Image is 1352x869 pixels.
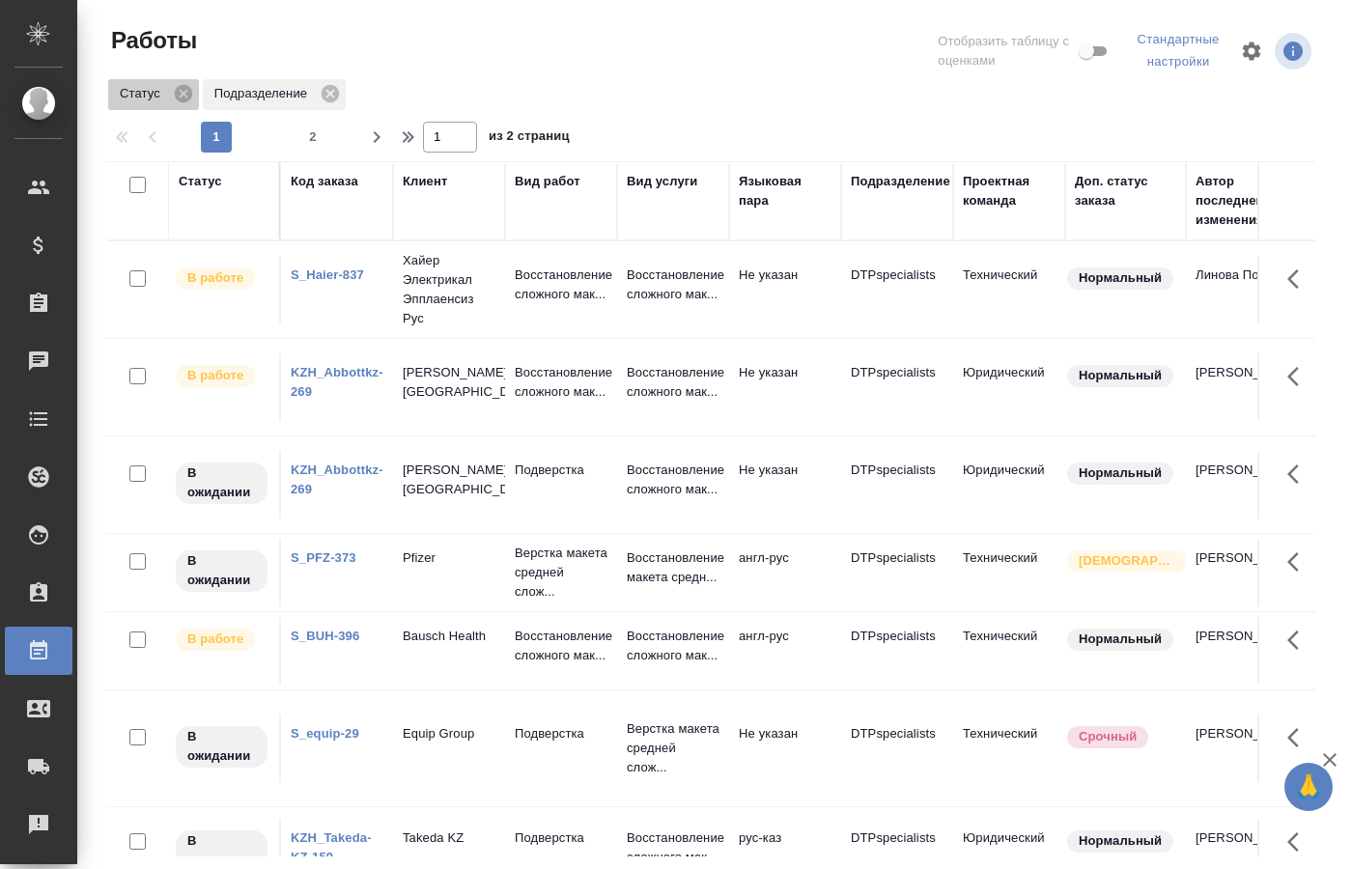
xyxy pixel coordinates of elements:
p: Bausch Health [403,627,495,646]
td: [PERSON_NAME] [1186,617,1298,685]
div: Исполнитель выполняет работу [174,266,269,292]
div: Проектная команда [963,172,1056,210]
p: Equip Group [403,724,495,743]
p: В ожидании [187,727,256,766]
div: Статус [108,79,199,110]
div: Клиент [403,172,447,191]
p: Восстановление макета средн... [627,548,719,587]
p: [PERSON_NAME] [GEOGRAPHIC_DATA] [403,363,495,402]
button: Здесь прячутся важные кнопки [1276,819,1322,865]
p: Восстановление сложного мак... [627,627,719,665]
div: Исполнитель назначен, приступать к работе пока рано [174,461,269,506]
p: Нормальный [1079,366,1162,385]
td: DTPspecialists [841,539,953,606]
td: Линова Полина [1186,256,1298,323]
div: Исполнитель назначен, приступать к работе пока рано [174,724,269,770]
p: Подверстка [515,461,607,480]
a: S_Haier-837 [291,267,364,282]
button: Здесь прячутся важные кнопки [1276,539,1322,585]
div: Исполнитель назначен, приступать к работе пока рано [174,548,269,594]
div: Исполнитель выполняет работу [174,363,269,389]
button: Здесь прячутся важные кнопки [1276,353,1322,400]
td: DTPspecialists [841,451,953,519]
p: Takeda KZ [403,828,495,848]
p: Pfizer [403,548,495,568]
td: Не указан [729,451,841,519]
span: из 2 страниц [489,125,570,153]
td: англ-рус [729,539,841,606]
div: Вид работ [515,172,580,191]
p: Подразделение [214,84,314,103]
button: Здесь прячутся важные кнопки [1276,451,1322,497]
div: split button [1128,25,1228,77]
button: Здесь прячутся важные кнопки [1276,715,1322,761]
a: KZH_Abbottkz-269 [291,463,383,496]
div: Вид услуги [627,172,698,191]
p: Нормальный [1079,630,1162,649]
p: В ожидании [187,551,256,590]
p: Восстановление сложного мак... [627,828,719,867]
p: [DEMOGRAPHIC_DATA] [1079,551,1175,571]
td: DTPspecialists [841,715,953,782]
td: Технический [953,539,1065,606]
p: Хайер Электрикал Эпплаенсиз Рус [403,251,495,328]
span: Работы [106,25,197,56]
td: Не указан [729,353,841,421]
td: [PERSON_NAME] [1186,353,1298,421]
button: Здесь прячутся важные кнопки [1276,617,1322,663]
td: Технический [953,256,1065,323]
p: Статус [120,84,167,103]
p: Нормальный [1079,268,1162,288]
a: S_PFZ-373 [291,550,356,565]
p: Верстка макета средней слож... [515,544,607,602]
td: DTPspecialists [841,256,953,323]
a: KZH_Takeda-KZ-159 [291,830,372,864]
td: англ-рус [729,617,841,685]
p: Восстановление сложного мак... [627,266,719,304]
p: В ожидании [187,463,256,502]
td: Юридический [953,451,1065,519]
td: Юридический [953,353,1065,421]
td: Не указан [729,256,841,323]
p: В работе [187,630,243,649]
span: 2 [297,127,328,147]
div: Подразделение [851,172,950,191]
td: DTPspecialists [841,617,953,685]
div: Языковая пара [739,172,831,210]
span: 🙏 [1292,767,1325,807]
a: S_equip-29 [291,726,359,741]
p: Верстка макета средней слож... [627,719,719,777]
button: Здесь прячутся важные кнопки [1276,256,1322,302]
p: В работе [187,268,243,288]
p: Восстановление сложного мак... [627,363,719,402]
div: Подразделение [203,79,346,110]
div: Код заказа [291,172,358,191]
td: [PERSON_NAME] [1186,539,1298,606]
td: Технический [953,715,1065,782]
p: Восстановление сложного мак... [627,461,719,499]
p: В работе [187,366,243,385]
td: [PERSON_NAME] [1186,715,1298,782]
p: Восстановление сложного мак... [515,266,607,304]
div: Статус [179,172,222,191]
p: Подверстка [515,828,607,848]
div: Доп. статус заказа [1075,172,1176,210]
td: Технический [953,617,1065,685]
a: KZH_Abbottkz-269 [291,365,383,399]
span: Посмотреть информацию [1275,33,1315,70]
p: Восстановление сложного мак... [515,363,607,402]
p: Срочный [1079,727,1137,746]
td: DTPspecialists [841,353,953,421]
td: [PERSON_NAME] [1186,451,1298,519]
p: Восстановление сложного мак... [515,627,607,665]
p: [PERSON_NAME] [GEOGRAPHIC_DATA] [403,461,495,499]
a: S_BUH-396 [291,629,359,643]
div: Исполнитель выполняет работу [174,627,269,653]
button: 2 [297,122,328,153]
div: Автор последнего изменения [1196,172,1288,230]
p: Подверстка [515,724,607,743]
button: 🙏 [1284,763,1333,811]
span: Настроить таблицу [1228,28,1275,74]
span: Отобразить таблицу с оценками [938,32,1075,70]
p: Нормальный [1079,463,1162,483]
